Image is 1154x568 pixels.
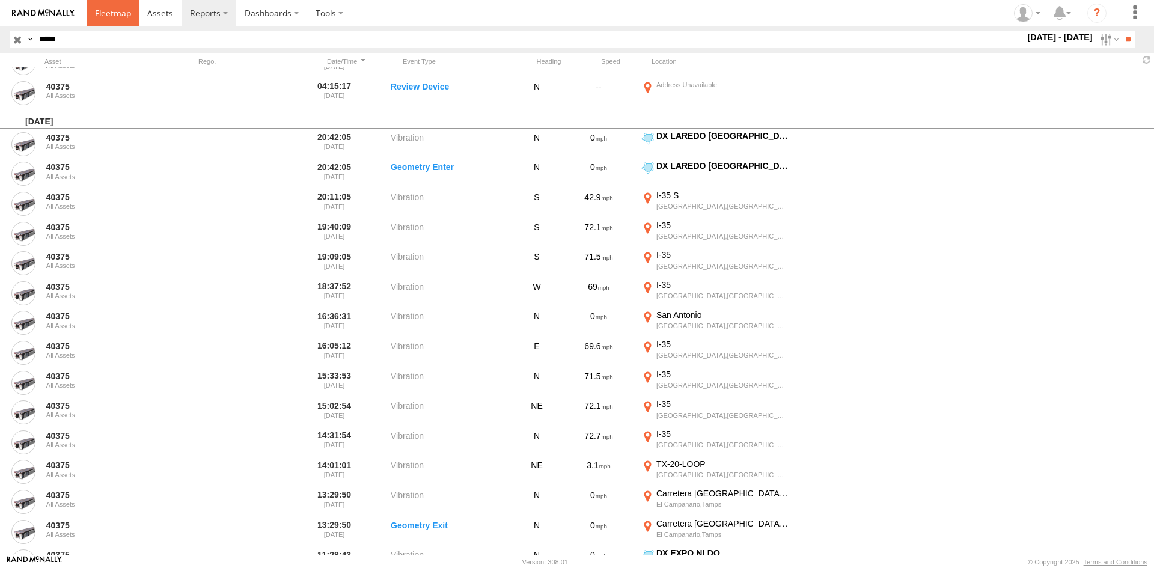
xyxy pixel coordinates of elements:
[46,400,163,411] a: 40375
[516,130,558,158] div: N
[516,488,558,516] div: N
[391,429,511,456] label: Vibration
[516,399,558,426] div: NE
[1010,4,1045,22] div: Carlos Ortiz
[1140,54,1154,66] span: Refresh
[46,281,163,292] a: 40375
[656,249,788,260] div: I-35
[656,202,788,210] div: [GEOGRAPHIC_DATA],[GEOGRAPHIC_DATA]
[311,518,357,546] label: 13:29:50 [DATE]
[391,79,511,107] label: Review Device
[391,369,511,397] label: Vibration
[516,220,558,248] div: S
[311,429,357,456] label: 14:31:54 [DATE]
[311,220,357,248] label: 19:40:09 [DATE]
[640,488,790,516] label: Click to View Event Location
[46,173,163,180] div: All Assets
[46,471,163,478] div: All Assets
[46,162,163,173] a: 40375
[1028,558,1147,566] div: © Copyright 2025 -
[391,130,511,158] label: Vibration
[12,9,75,17] img: rand-logo.svg
[656,369,788,380] div: I-35
[391,459,511,486] label: Vibration
[640,310,790,337] label: Click to View Event Location
[391,339,511,367] label: Vibration
[1087,4,1107,23] i: ?
[311,279,357,307] label: 18:37:52 [DATE]
[391,160,511,188] label: Geometry Enter
[46,143,163,150] div: All Assets
[391,518,511,546] label: Geometry Exit
[46,203,163,210] div: All Assets
[640,249,790,277] label: Click to View Event Location
[640,130,790,158] label: Click to View Event Location
[656,411,788,420] div: [GEOGRAPHIC_DATA],[GEOGRAPHIC_DATA]
[563,190,635,218] div: 42.9
[563,279,635,307] div: 69
[311,249,357,277] label: 19:09:05 [DATE]
[323,57,369,66] div: Click to Sort
[640,459,790,486] label: Click to View Event Location
[656,471,788,479] div: [GEOGRAPHIC_DATA],[GEOGRAPHIC_DATA]
[46,382,163,389] div: All Assets
[46,222,163,233] a: 40375
[46,490,163,501] a: 40375
[656,232,788,240] div: [GEOGRAPHIC_DATA],[GEOGRAPHIC_DATA]
[46,520,163,531] a: 40375
[640,339,790,367] label: Click to View Event Location
[46,322,163,329] div: All Assets
[516,369,558,397] div: N
[46,411,163,418] div: All Assets
[656,381,788,389] div: [GEOGRAPHIC_DATA],[GEOGRAPHIC_DATA]
[391,190,511,218] label: Vibration
[516,279,558,307] div: W
[46,371,163,382] a: 40375
[656,399,788,409] div: I-35
[656,160,788,171] div: DX LAREDO [GEOGRAPHIC_DATA]
[656,441,788,449] div: [GEOGRAPHIC_DATA],[GEOGRAPHIC_DATA]
[563,130,635,158] div: 0
[656,339,788,350] div: I-35
[656,459,788,469] div: TX-20-LOOP
[656,322,788,330] div: [GEOGRAPHIC_DATA],[GEOGRAPHIC_DATA]
[46,233,163,240] div: All Assets
[311,459,357,486] label: 14:01:01 [DATE]
[656,292,788,300] div: [GEOGRAPHIC_DATA],[GEOGRAPHIC_DATA]
[516,79,558,107] div: N
[640,518,790,546] label: Click to View Event Location
[640,160,790,188] label: Click to View Event Location
[311,190,357,218] label: 20:11:05 [DATE]
[563,249,635,277] div: 71.5
[391,249,511,277] label: Vibration
[391,310,511,337] label: Vibration
[46,192,163,203] a: 40375
[640,79,790,107] label: Click to View Event Location
[563,518,635,546] div: 0
[46,430,163,441] a: 40375
[656,548,788,558] div: DX EXPO NLDO
[563,399,635,426] div: 72.1
[516,518,558,546] div: N
[46,501,163,508] div: All Assets
[640,429,790,456] label: Click to View Event Location
[656,500,788,508] div: El Campanario,Tamps
[563,160,635,188] div: 0
[640,190,790,218] label: Click to View Event Location
[516,249,558,277] div: S
[1095,31,1121,48] label: Search Filter Options
[46,262,163,269] div: All Assets
[311,160,357,188] label: 20:42:05 [DATE]
[46,460,163,471] a: 40375
[656,488,788,499] div: Carretera [GEOGRAPHIC_DATA][PERSON_NAME]-[GEOGRAPHIC_DATA]
[516,339,558,367] div: E
[656,351,788,359] div: [GEOGRAPHIC_DATA],[GEOGRAPHIC_DATA]
[46,292,163,299] div: All Assets
[656,530,788,539] div: El Campanario,Tamps
[516,429,558,456] div: N
[563,220,635,248] div: 72.1
[46,92,163,99] div: All Assets
[640,279,790,307] label: Click to View Event Location
[563,339,635,367] div: 69.6
[46,352,163,359] div: All Assets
